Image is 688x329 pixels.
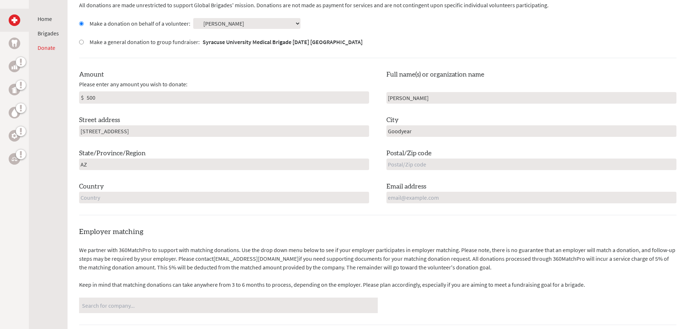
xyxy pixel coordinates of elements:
[38,14,59,23] li: Home
[38,15,52,22] a: Home
[38,43,59,52] li: Donate
[12,64,17,69] img: Business
[203,38,363,46] strong: Syracuse University Medical Brigade [DATE] [GEOGRAPHIC_DATA]
[12,157,17,161] img: Legal Empowerment
[386,115,399,125] label: City
[9,14,20,26] a: Medical
[79,1,676,9] p: All donations are made unrestricted to support Global Brigades' mission. Donations are not made a...
[12,86,17,93] img: Public Health
[213,255,299,262] a: [EMAIL_ADDRESS][DOMAIN_NAME]
[38,44,55,51] a: Donate
[9,61,20,72] a: Business
[386,148,432,159] label: Postal/Zip code
[12,133,17,139] img: Engineering
[90,38,363,46] label: Make a general donation to group fundraiser:
[9,130,20,142] a: Engineering
[79,80,187,88] span: Please enter any amount you wish to donate:
[386,70,484,80] label: Full name(s) or organization name
[38,30,59,37] a: Brigades
[386,192,676,203] input: email@example.com
[12,108,17,117] img: Water
[79,125,369,137] input: Your address
[90,19,190,28] label: Make a donation on behalf of a volunteer:
[386,182,426,192] label: Email address
[79,92,85,103] div: $
[12,40,17,47] img: Dental
[79,182,104,192] label: Country
[9,84,20,95] a: Public Health
[79,115,120,125] label: Street address
[82,299,375,312] input: Search for company...
[79,70,104,80] label: Amount
[9,38,20,49] a: Dental
[38,29,59,38] li: Brigades
[79,227,676,237] h4: Employer matching
[386,92,676,104] input: Your name
[9,153,20,165] a: Legal Empowerment
[79,246,676,272] p: We partner with 360MatchPro to support with matching donations. Use the drop down menu below to s...
[79,159,369,170] input: State/Province/Region
[79,280,676,289] p: Keep in mind that matching donations can take anywhere from 3 to 6 months to process, depending o...
[9,107,20,118] a: Water
[79,148,146,159] label: State/Province/Region
[386,159,676,170] input: Postal/Zip code
[85,92,369,103] input: Enter Amount
[79,192,369,203] input: Country
[386,125,676,137] input: City
[12,17,17,23] img: Medical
